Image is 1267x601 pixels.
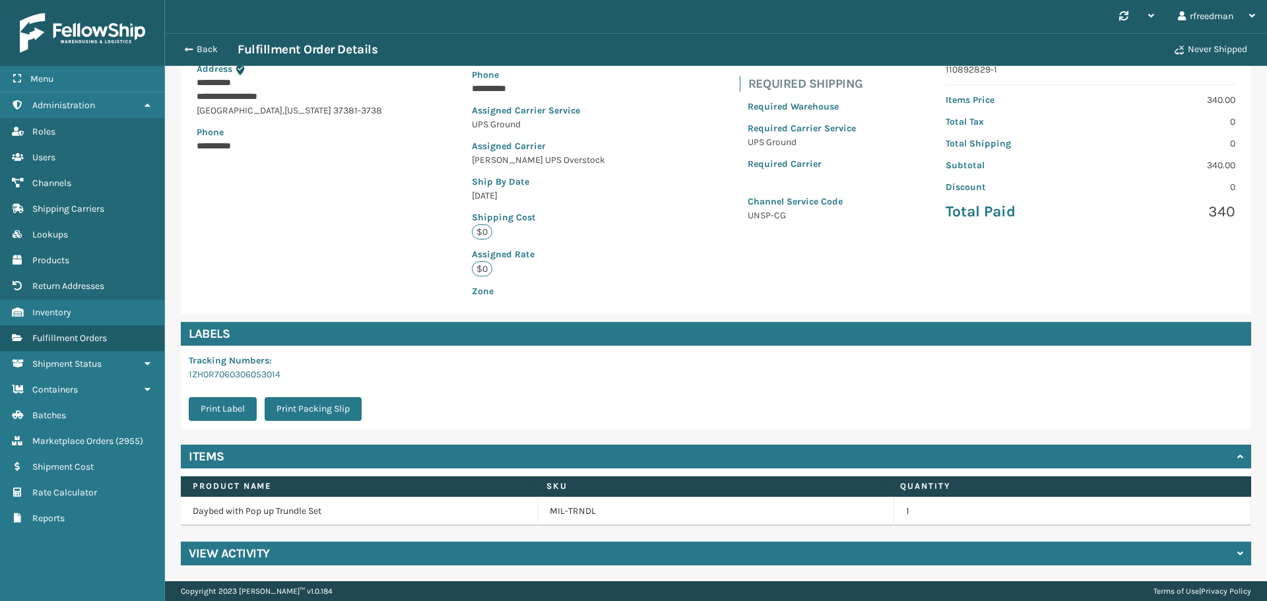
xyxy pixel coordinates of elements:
[32,358,102,369] span: Shipment Status
[189,449,224,464] h4: Items
[472,139,657,153] p: Assigned Carrier
[1099,158,1235,172] p: 340.00
[265,397,362,421] button: Print Packing Slip
[32,100,95,111] span: Administration
[189,355,272,366] span: Tracking Numbers :
[1153,586,1199,596] a: Terms of Use
[32,435,114,447] span: Marketplace Orders
[894,497,1251,526] td: 1
[1099,202,1235,222] p: 340
[1099,180,1235,194] p: 0
[20,13,145,53] img: logo
[1153,581,1251,601] div: |
[238,42,377,57] h3: Fulfillment Order Details
[282,105,284,116] span: ,
[946,137,1082,150] p: Total Shipping
[32,487,97,498] span: Rate Calculator
[472,224,492,239] p: $0
[32,307,71,318] span: Inventory
[946,93,1082,107] p: Items Price
[189,546,270,561] h4: View Activity
[946,158,1082,172] p: Subtotal
[946,202,1082,222] p: Total Paid
[284,105,331,116] span: [US_STATE]
[946,63,1235,77] p: 110892829-1
[181,581,333,601] p: Copyright 2023 [PERSON_NAME]™ v 1.0.184
[333,105,382,116] span: 37381-3738
[32,280,104,292] span: Return Addresses
[550,505,596,518] a: MIL-TRNDL
[472,68,657,82] p: Phone
[1175,46,1184,55] i: Never Shipped
[197,125,382,139] p: Phone
[189,369,280,380] a: 1ZH0R7060306053014
[1099,93,1235,107] p: 340.00
[1201,586,1251,596] a: Privacy Policy
[472,284,657,298] p: Zone
[197,63,232,75] span: Address
[32,513,65,524] span: Reports
[748,208,856,222] p: UNSP-CG
[30,73,53,84] span: Menu
[900,480,1229,492] label: Quantity
[748,76,864,92] h4: Required Shipping
[32,126,55,137] span: Roles
[472,210,657,224] p: Shipping Cost
[32,384,78,395] span: Containers
[748,157,856,171] p: Required Carrier
[32,203,104,214] span: Shipping Carriers
[189,397,257,421] button: Print Label
[32,152,55,163] span: Users
[32,410,66,421] span: Batches
[193,480,522,492] label: Product Name
[748,135,856,149] p: UPS Ground
[472,189,657,203] p: [DATE]
[946,115,1082,129] p: Total Tax
[946,180,1082,194] p: Discount
[1167,36,1255,63] button: Never Shipped
[32,461,94,472] span: Shipment Cost
[472,153,657,167] p: [PERSON_NAME] UPS Overstock
[32,332,107,344] span: Fulfillment Orders
[197,105,282,116] span: [GEOGRAPHIC_DATA]
[748,195,856,208] p: Channel Service Code
[177,44,238,55] button: Back
[546,480,876,492] label: SKU
[472,104,657,117] p: Assigned Carrier Service
[472,175,657,189] p: Ship By Date
[748,100,856,113] p: Required Warehouse
[748,121,856,135] p: Required Carrier Service
[32,177,71,189] span: Channels
[115,435,143,447] span: ( 2955 )
[472,261,492,276] p: $0
[1099,137,1235,150] p: 0
[472,117,657,131] p: UPS Ground
[32,229,68,240] span: Lookups
[181,322,1251,346] h4: Labels
[181,497,538,526] td: Daybed with Pop up Trundle Set
[1099,115,1235,129] p: 0
[32,255,69,266] span: Products
[472,247,657,261] p: Assigned Rate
